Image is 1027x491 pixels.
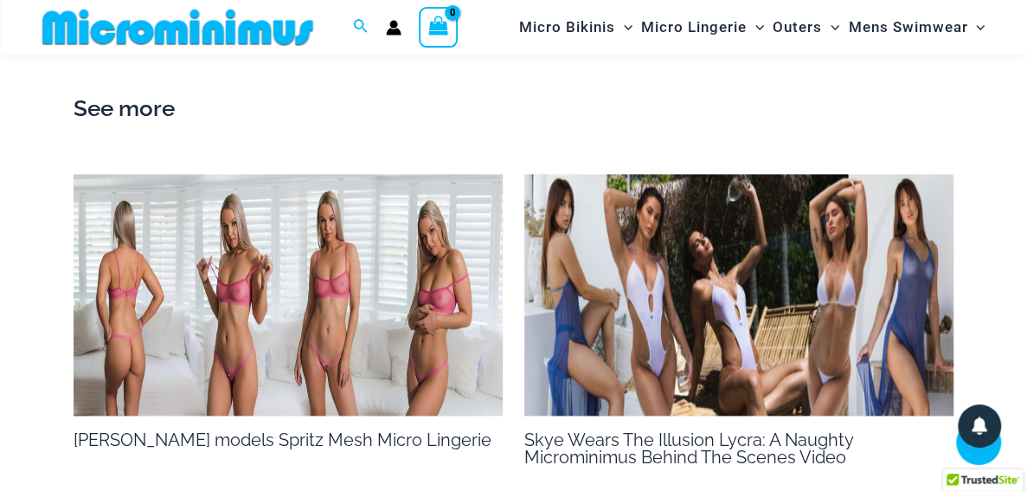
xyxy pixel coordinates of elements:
img: MM BTS Sammy 2000 x 700 Thumbnail 1 [74,174,503,416]
span: Menu Toggle [822,5,839,49]
nav: Site Navigation [512,3,992,52]
a: Account icon link [386,20,401,36]
span: Micro Bikinis [519,5,615,49]
a: Micro LingerieMenu ToggleMenu Toggle [637,5,768,49]
h2: See more [74,91,953,127]
a: Search icon link [353,16,369,38]
img: SKYE 2000 x 700 Thumbnail [524,174,953,416]
span: Menu Toggle [747,5,764,49]
span: Menu Toggle [615,5,632,49]
a: Micro BikinisMenu ToggleMenu Toggle [515,5,637,49]
img: MM SHOP LOGO FLAT [35,8,320,47]
a: Skye Wears The Illusion Lycra: A Naughty Microminimus Behind The Scenes Video [524,430,853,468]
a: OutersMenu ToggleMenu Toggle [768,5,844,49]
span: Outers [773,5,822,49]
a: Mens SwimwearMenu ToggleMenu Toggle [844,5,989,49]
a: View Shopping Cart, empty [419,7,459,47]
span: Micro Lingerie [641,5,747,49]
span: Mens Swimwear [848,5,967,49]
span: Menu Toggle [967,5,985,49]
a: [PERSON_NAME] models Spritz Mesh Micro Lingerie [74,430,491,450]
